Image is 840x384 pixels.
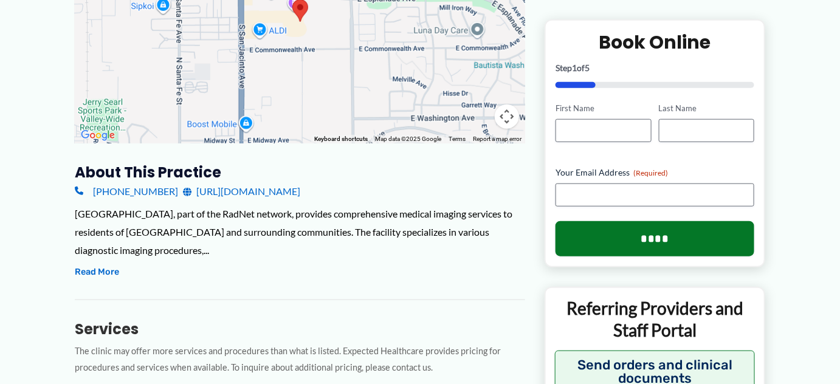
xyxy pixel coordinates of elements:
[75,343,525,376] p: The clinic may offer more services and procedures than what is listed. Expected Healthcare provid...
[75,205,525,259] div: [GEOGRAPHIC_DATA], part of the RadNet network, provides comprehensive medical imaging services to...
[78,128,118,143] a: Open this area in Google Maps (opens a new window)
[449,135,466,142] a: Terms (opens in new tab)
[78,128,118,143] img: Google
[495,105,519,129] button: Map camera controls
[585,63,590,73] span: 5
[556,166,754,179] label: Your Email Address
[75,320,525,338] h3: Services
[75,182,178,201] a: [PHONE_NUMBER]
[183,182,300,201] a: [URL][DOMAIN_NAME]
[556,30,754,54] h2: Book Online
[633,168,668,177] span: (Required)
[314,135,368,143] button: Keyboard shortcuts
[555,297,755,341] p: Referring Providers and Staff Portal
[375,135,441,142] span: Map data ©2025 Google
[556,64,754,72] p: Step of
[572,63,577,73] span: 1
[75,163,525,182] h3: About this practice
[659,103,754,114] label: Last Name
[556,103,651,114] label: First Name
[75,265,119,279] button: Read More
[473,135,522,142] a: Report a map error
